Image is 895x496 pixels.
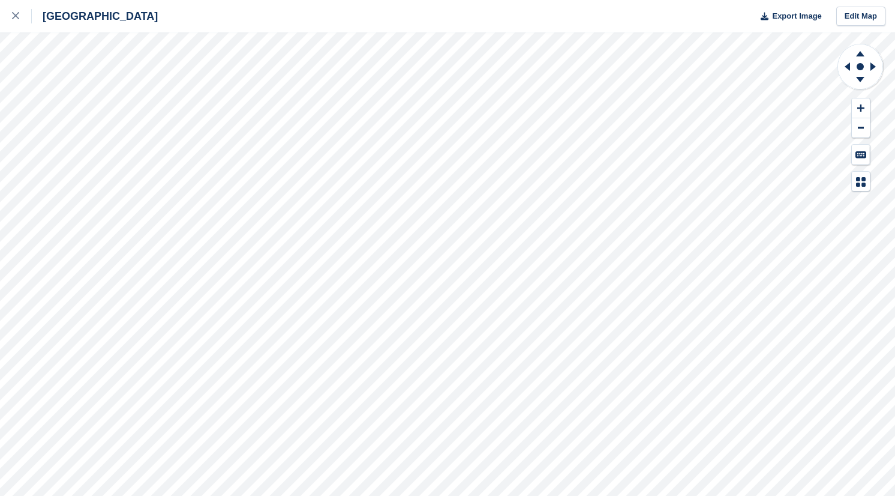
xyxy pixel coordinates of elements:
button: Zoom In [852,98,870,118]
div: [GEOGRAPHIC_DATA] [32,9,158,23]
button: Map Legend [852,172,870,192]
button: Keyboard Shortcuts [852,145,870,165]
button: Zoom Out [852,118,870,138]
a: Edit Map [836,7,885,26]
span: Export Image [772,10,821,22]
button: Export Image [753,7,822,26]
